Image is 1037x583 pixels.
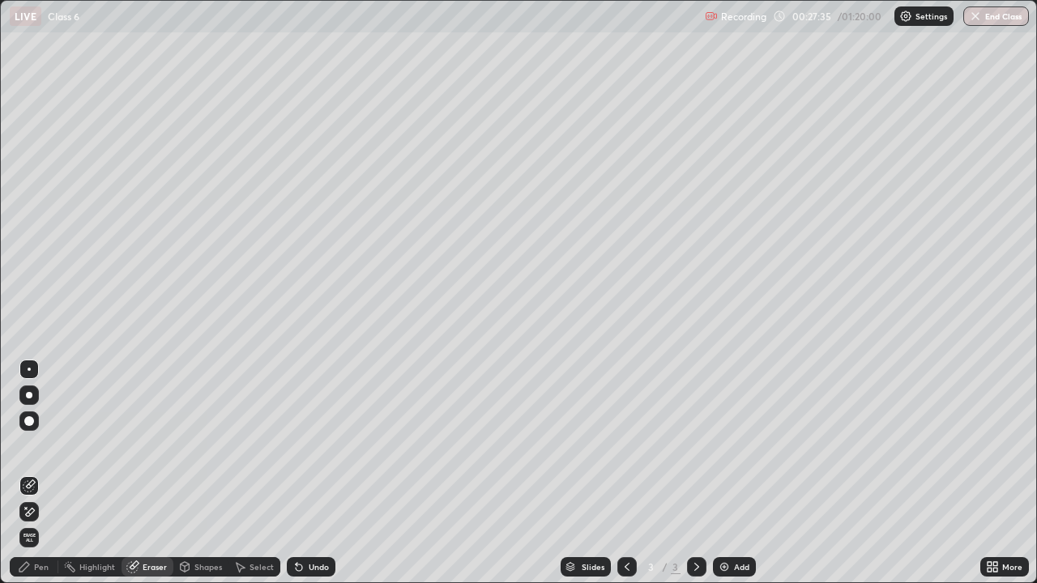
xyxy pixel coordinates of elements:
img: recording.375f2c34.svg [705,10,718,23]
div: Highlight [79,563,115,571]
p: LIVE [15,10,36,23]
div: 3 [643,562,659,572]
img: add-slide-button [718,560,731,573]
p: Class 6 [48,10,79,23]
img: class-settings-icons [899,10,912,23]
div: / [663,562,668,572]
img: end-class-cross [969,10,982,23]
div: Undo [309,563,329,571]
div: 3 [671,560,681,574]
p: Recording [721,11,766,23]
div: Pen [34,563,49,571]
div: Add [734,563,749,571]
div: Shapes [194,563,222,571]
span: Erase all [20,533,38,543]
div: Slides [582,563,604,571]
div: More [1002,563,1022,571]
div: Eraser [143,563,167,571]
button: End Class [963,6,1029,26]
p: Settings [915,12,947,20]
div: Select [250,563,274,571]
